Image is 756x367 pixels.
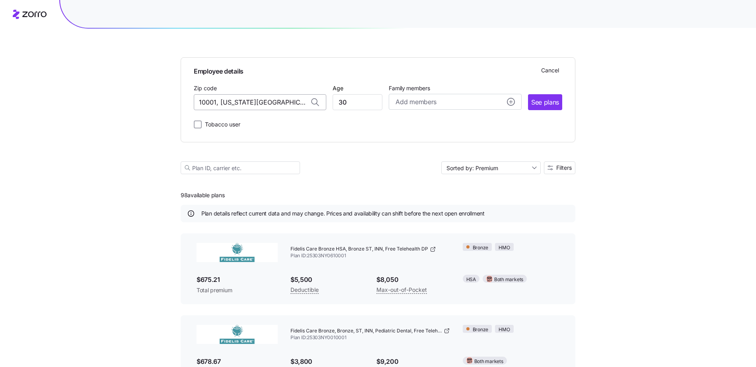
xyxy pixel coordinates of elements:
[333,84,343,93] label: Age
[194,64,244,76] span: Employee details
[556,165,572,171] span: Filters
[473,244,489,252] span: Bronze
[197,357,278,367] span: $678.67
[474,358,503,365] span: Both markets
[389,84,521,92] span: Family members
[494,276,523,284] span: Both markets
[376,357,450,367] span: $9,200
[507,98,515,106] svg: add icon
[538,64,562,77] button: Cancel
[376,275,450,285] span: $8,050
[466,276,476,284] span: HSA
[544,161,575,174] button: Filters
[290,285,319,295] span: Deductible
[290,328,442,334] span: Fidelis Care Bronze, Bronze, ST, INN, Pediatric Dental, Free Telehealth DP
[202,120,240,129] label: Tobacco user
[290,252,450,259] span: Plan ID: 25303NY0610001
[201,210,485,217] span: Plan details reflect current data and may change. Prices and availability can shift before the ne...
[290,275,364,285] span: $5,500
[194,94,326,110] input: Zip code
[197,286,278,294] span: Total premium
[528,94,562,110] button: See plans
[290,357,364,367] span: $3,800
[396,97,436,107] span: Add members
[541,66,559,74] span: Cancel
[499,244,510,252] span: HMO
[197,243,278,262] img: Fidelis Care
[197,275,278,285] span: $675.21
[376,285,427,295] span: Max-out-of-Pocket
[531,97,559,107] span: See plans
[181,161,300,174] input: Plan ID, carrier etc.
[389,94,521,110] button: Add membersadd icon
[197,325,278,344] img: Fidelis Care
[441,161,541,174] input: Sort by
[194,84,217,93] label: Zip code
[499,326,510,334] span: HMO
[181,191,224,199] span: 98 available plans
[290,334,450,341] span: Plan ID: 25303NY0010001
[290,246,428,252] span: Fidelis Care Bronze HSA, Bronze ST, INN, Free Telehealth DP
[333,94,382,110] input: Age
[473,326,489,334] span: Bronze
